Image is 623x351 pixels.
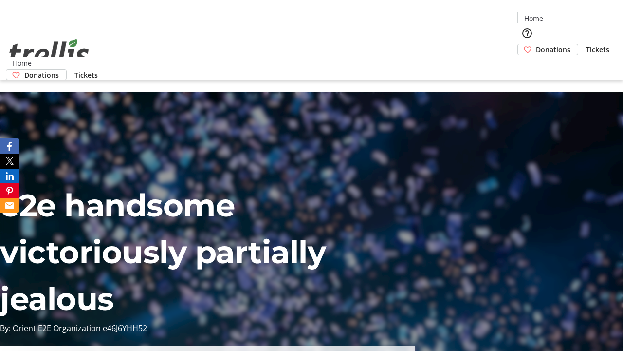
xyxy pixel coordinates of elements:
a: Tickets [67,70,106,80]
img: Orient E2E Organization e46J6YHH52's Logo [6,28,92,77]
a: Donations [6,69,67,80]
span: Home [13,58,32,68]
a: Donations [517,44,578,55]
span: Donations [24,70,59,80]
button: Help [517,23,537,43]
span: Tickets [586,44,609,55]
span: Tickets [74,70,98,80]
button: Cart [517,55,537,75]
a: Tickets [578,44,617,55]
a: Home [6,58,37,68]
span: Donations [536,44,570,55]
span: Home [524,13,543,23]
a: Home [518,13,549,23]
